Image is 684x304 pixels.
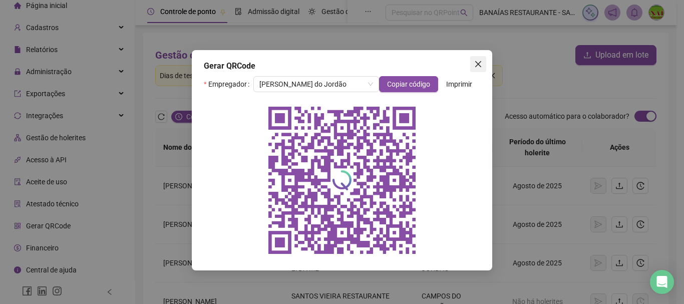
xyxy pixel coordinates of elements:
[262,100,422,260] img: qrcode do empregador
[259,77,373,92] span: Banaías Campos do Jordão
[446,79,472,90] span: Imprimir
[470,56,486,72] button: Close
[650,270,674,294] div: Open Intercom Messenger
[204,60,480,72] div: Gerar QRCode
[387,79,430,90] span: Copiar código
[204,76,253,92] label: Empregador
[438,76,480,92] button: Imprimir
[379,76,438,92] button: Copiar código
[474,60,482,68] span: close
